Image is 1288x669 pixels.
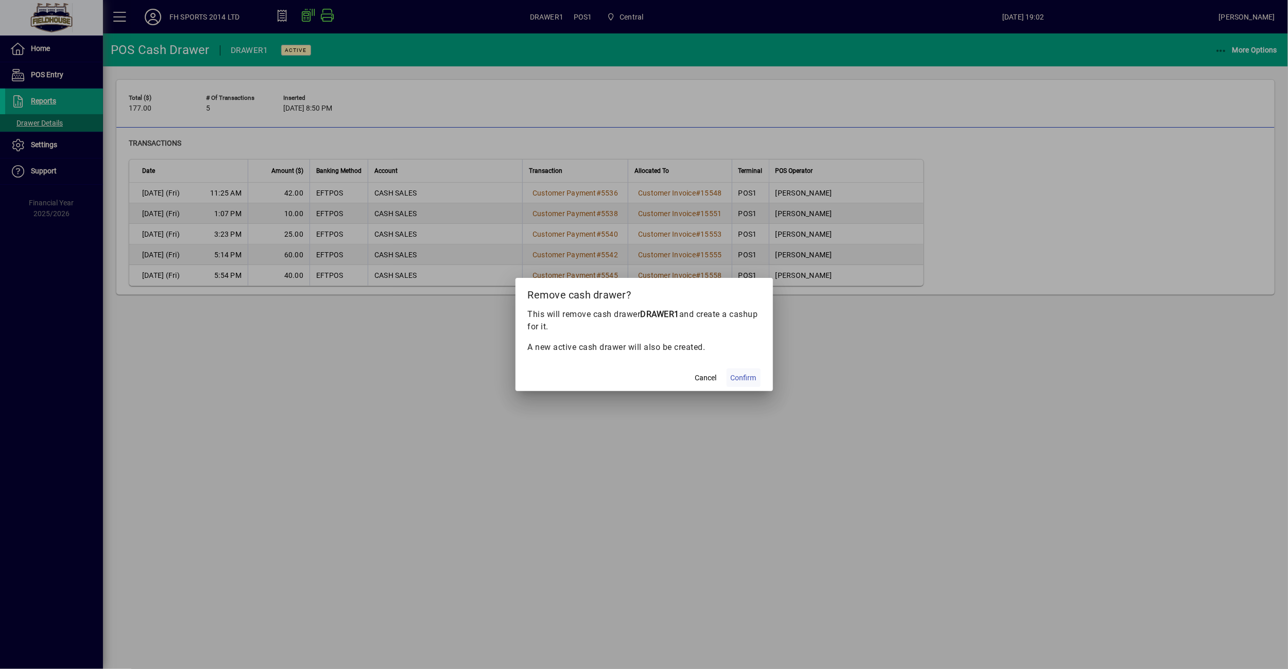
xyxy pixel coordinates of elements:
p: A new active cash drawer will also be created. [528,341,761,354]
h2: Remove cash drawer? [516,278,773,308]
p: This will remove cash drawer and create a cashup for it. [528,308,761,333]
span: Cancel [695,373,717,383]
button: Cancel [690,368,723,387]
span: Confirm [731,373,757,383]
button: Confirm [727,368,761,387]
b: DRAWER1 [641,309,680,319]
